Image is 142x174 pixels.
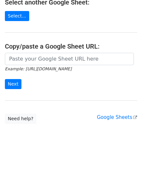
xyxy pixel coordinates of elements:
a: Google Sheets [97,114,137,120]
iframe: Chat Widget [110,143,142,174]
h4: Copy/paste a Google Sheet URL: [5,42,137,50]
a: Need help? [5,114,36,124]
small: Example: [URL][DOMAIN_NAME] [5,66,71,71]
input: Next [5,79,21,89]
a: Select... [5,11,29,21]
input: Paste your Google Sheet URL here [5,53,134,65]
